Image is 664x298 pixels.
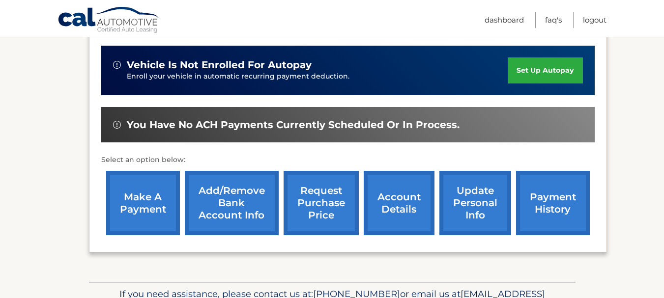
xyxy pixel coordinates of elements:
a: account details [364,171,434,235]
a: Add/Remove bank account info [185,171,279,235]
a: request purchase price [284,171,359,235]
a: Dashboard [485,12,524,28]
a: payment history [516,171,590,235]
p: Select an option below: [101,154,595,166]
a: update personal info [439,171,511,235]
a: FAQ's [545,12,562,28]
a: make a payment [106,171,180,235]
a: Cal Automotive [58,6,161,35]
img: alert-white.svg [113,61,121,69]
a: set up autopay [508,57,582,83]
p: Enroll your vehicle in automatic recurring payment deduction. [127,71,508,82]
img: alert-white.svg [113,121,121,129]
a: Logout [583,12,606,28]
span: You have no ACH payments currently scheduled or in process. [127,119,460,131]
span: vehicle is not enrolled for autopay [127,59,312,71]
